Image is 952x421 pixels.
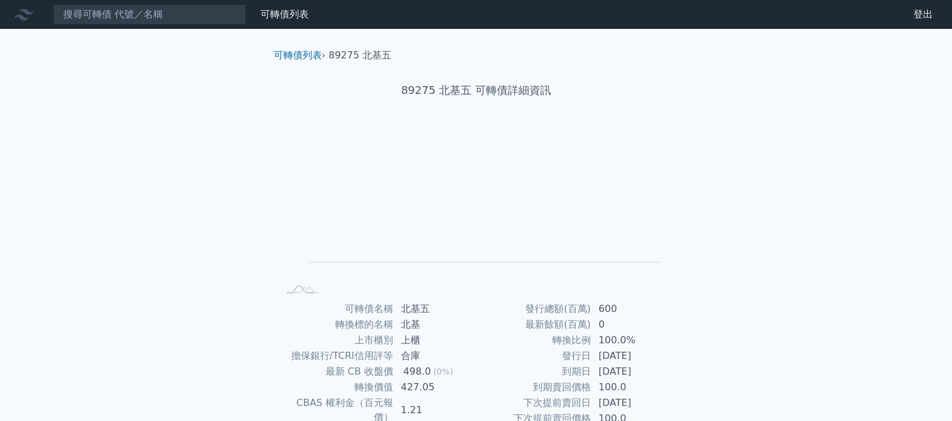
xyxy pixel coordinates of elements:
td: 轉換比例 [476,332,591,348]
td: 發行日 [476,348,591,364]
li: › [274,48,326,63]
td: 到期日 [476,364,591,379]
td: 北基 [394,317,476,332]
td: 最新 CB 收盤價 [279,364,394,379]
div: 498.0 [401,364,433,379]
input: 搜尋可轉債 代號／名稱 [53,4,246,25]
td: [DATE] [591,364,674,379]
a: 可轉債列表 [274,49,322,61]
td: 轉換價值 [279,379,394,395]
td: 轉換標的名稱 [279,317,394,332]
td: 0 [591,317,674,332]
a: 可轉債列表 [260,8,309,20]
td: 合庫 [394,348,476,364]
td: 可轉債名稱 [279,301,394,317]
a: 登出 [904,5,942,24]
td: 100.0% [591,332,674,348]
td: 上櫃 [394,332,476,348]
td: 發行總額(百萬) [476,301,591,317]
td: [DATE] [591,348,674,364]
td: 最新餘額(百萬) [476,317,591,332]
td: 北基五 [394,301,476,317]
td: 427.05 [394,379,476,395]
td: 到期賣回價格 [476,379,591,395]
h1: 89275 北基五 可轉債詳細資訊 [264,82,689,99]
td: 擔保銀行/TCRI信用評等 [279,348,394,364]
td: 600 [591,301,674,317]
li: 89275 北基五 [329,48,391,63]
span: (0%) [433,367,453,376]
td: 100.0 [591,379,674,395]
td: 上市櫃別 [279,332,394,348]
g: Chart [298,136,660,280]
td: [DATE] [591,395,674,411]
td: 下次提前賣回日 [476,395,591,411]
